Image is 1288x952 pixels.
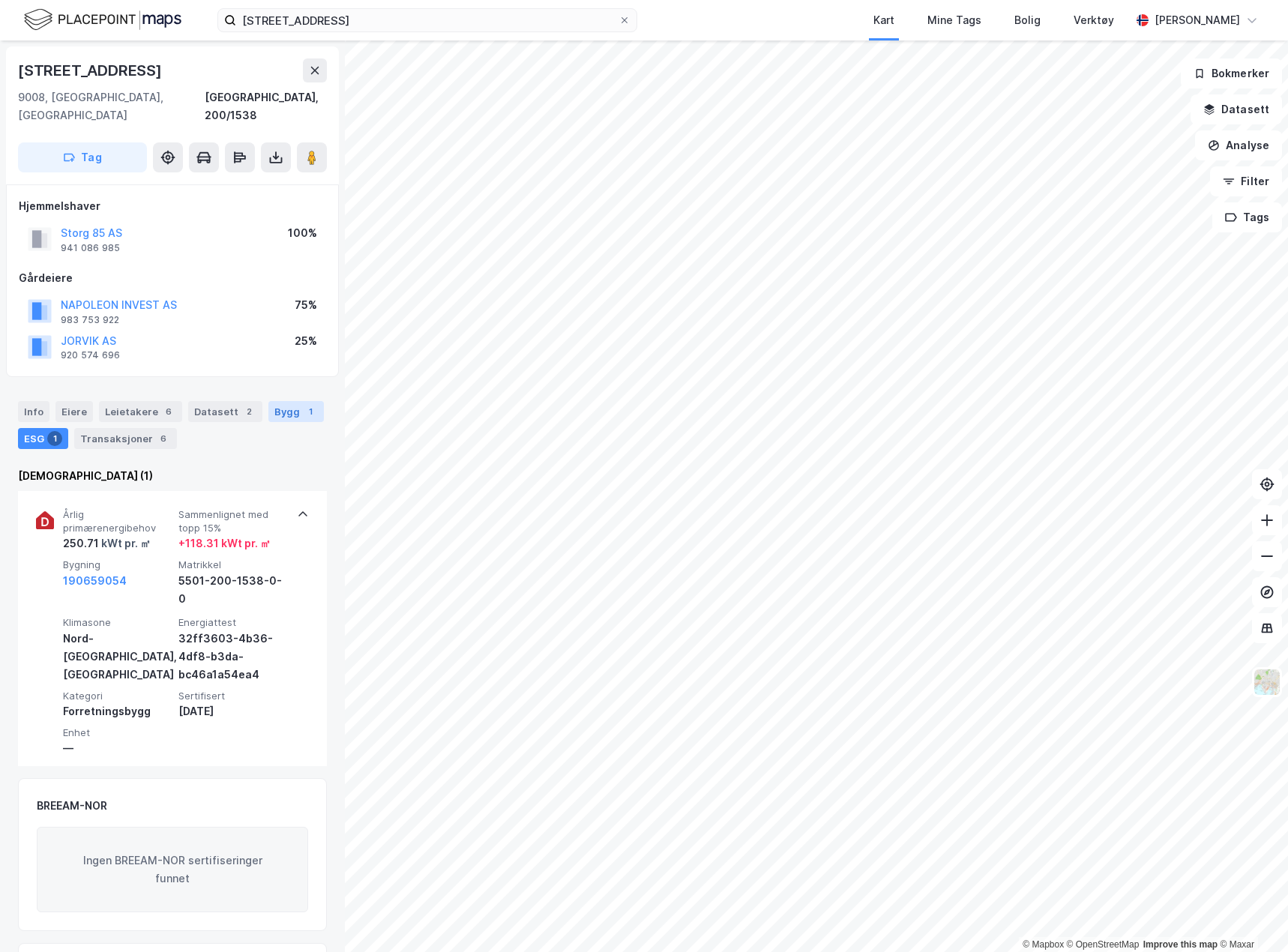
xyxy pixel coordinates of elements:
[178,616,288,629] span: Energiattest
[178,702,288,720] div: [DATE]
[1155,11,1240,29] div: [PERSON_NAME]
[63,726,172,739] span: Enhet
[873,11,894,29] div: Kart
[178,508,288,534] span: Sammenlignet med topp 15%
[63,616,172,629] span: Klimasone
[63,690,172,702] span: Kategori
[19,269,326,287] div: Gårdeiere
[99,534,151,552] div: kWt pr. ㎡
[1074,11,1114,29] div: Verktøy
[63,534,151,552] div: 250.71
[161,404,176,419] div: 6
[55,401,93,422] div: Eiere
[47,431,62,446] div: 1
[37,797,107,815] div: BREEAM-NOR
[63,739,172,757] div: —
[295,332,317,350] div: 25%
[268,401,324,422] div: Bygg
[295,296,317,314] div: 75%
[1195,130,1282,160] button: Analyse
[1181,58,1282,88] button: Bokmerker
[18,428,68,449] div: ESG
[1253,668,1281,696] img: Z
[18,467,327,485] div: [DEMOGRAPHIC_DATA] (1)
[18,142,147,172] button: Tag
[303,404,318,419] div: 1
[927,11,981,29] div: Mine Tags
[61,242,120,254] div: 941 086 985
[188,401,262,422] div: Datasett
[288,224,317,242] div: 100%
[24,7,181,33] img: logo.f888ab2527a4732fd821a326f86c7f29.svg
[205,88,327,124] div: [GEOGRAPHIC_DATA], 200/1538
[1212,202,1282,232] button: Tags
[1213,880,1288,952] iframe: Chat Widget
[63,558,172,571] span: Bygning
[1067,939,1140,950] a: OpenStreetMap
[19,197,326,215] div: Hjemmelshaver
[156,431,171,446] div: 6
[1014,11,1041,29] div: Bolig
[1143,939,1218,950] a: Improve this map
[63,702,172,720] div: Forretningsbygg
[178,558,288,571] span: Matrikkel
[1210,166,1282,196] button: Filter
[18,88,205,124] div: 9008, [GEOGRAPHIC_DATA], [GEOGRAPHIC_DATA]
[178,690,288,702] span: Sertifisert
[37,827,308,912] div: Ingen BREEAM-NOR sertifiseringer funnet
[63,630,172,684] div: Nord-[GEOGRAPHIC_DATA], [GEOGRAPHIC_DATA]
[18,58,165,82] div: [STREET_ADDRESS]
[63,572,127,590] button: 190659054
[61,349,120,361] div: 920 574 696
[61,314,119,326] div: 983 753 922
[99,401,182,422] div: Leietakere
[18,401,49,422] div: Info
[178,630,288,684] div: 32ff3603-4b36-4df8-b3da-bc46a1a54ea4
[178,534,271,552] div: + 118.31 kWt pr. ㎡
[63,508,172,534] span: Årlig primærenergibehov
[1023,939,1064,950] a: Mapbox
[1191,94,1282,124] button: Datasett
[74,428,177,449] div: Transaksjoner
[178,572,288,608] div: 5501-200-1538-0-0
[236,9,619,31] input: Søk på adresse, matrikkel, gårdeiere, leietakere eller personer
[241,404,256,419] div: 2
